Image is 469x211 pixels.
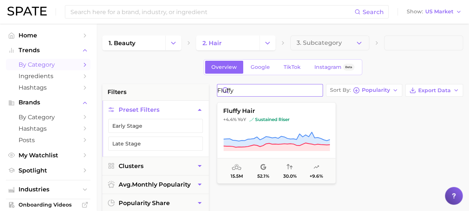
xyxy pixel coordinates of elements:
button: Trends [6,45,90,56]
a: by Category [6,111,90,123]
a: Overview [205,61,243,74]
button: Brands [6,97,90,108]
button: ShowUS Market [405,7,463,17]
span: Hashtags [19,84,78,91]
button: Sort ByPopularity [326,84,402,97]
abbr: average [119,181,132,188]
button: avg.monthly popularity [102,175,209,194]
a: Hashtags [6,82,90,93]
span: popularity share [119,200,170,207]
button: fluffy hair+4.4% YoYsustained risersustained riser15.5m52.1%30.0%+9.6% [217,102,336,184]
span: Beta [345,64,352,70]
span: by Category [19,114,78,121]
span: Show [407,10,423,14]
span: 30.0% [283,174,296,179]
a: 2. hair [196,36,259,50]
span: 15.5m [230,174,242,179]
span: Clusters [119,163,143,170]
span: US Market [425,10,453,14]
span: My Watchlist [19,152,78,159]
a: Onboarding Videos [6,199,90,210]
a: Spotlight [6,165,90,176]
span: Brands [19,99,78,106]
a: TikTok [277,61,307,74]
span: Preset Filters [119,106,159,113]
span: Instagram [314,64,341,70]
button: Early Stage [108,119,203,133]
a: by Category [6,59,90,70]
span: popularity predicted growth: Likely [313,163,319,172]
button: Export Data [405,84,463,97]
button: Clusters [102,157,209,175]
span: Spotlight [19,167,78,174]
span: Google [251,64,270,70]
a: My Watchlist [6,150,90,161]
span: fluffy hair [217,108,336,114]
span: 1. beauty [109,40,135,47]
span: Export Data [418,87,451,94]
span: average monthly popularity: High Popularity [232,163,241,172]
span: popularity share: Google [260,163,266,172]
input: Search here for a brand, industry, or ingredient [70,6,354,18]
span: by Category [19,61,78,68]
a: Google [244,61,276,74]
button: Change Category [165,36,181,50]
span: Overview [211,64,237,70]
img: SPATE [7,7,47,16]
span: monthly popularity [119,181,191,188]
span: Hashtags [19,125,78,132]
span: Ingredients [19,73,78,80]
button: Change Category [260,36,275,50]
span: TikTok [284,64,301,70]
span: 52.1% [257,174,269,179]
a: InstagramBeta [308,61,361,74]
button: 3. Subcategory [290,36,369,50]
span: Posts [19,137,78,144]
span: Home [19,32,78,39]
input: Search in hair [217,84,323,96]
img: sustained riser [249,117,254,122]
button: Preset Filters [102,101,209,119]
button: Late Stage [108,137,203,151]
span: filters [108,88,126,97]
span: YoY [238,117,246,123]
a: 1. beauty [102,36,165,50]
span: Search [363,9,384,16]
a: Ingredients [6,70,90,82]
span: Industries [19,186,78,193]
span: Sort By [330,88,351,92]
button: Industries [6,184,90,195]
a: Home [6,30,90,41]
a: Posts [6,134,90,146]
span: Popularity [362,88,390,92]
span: 2. hair [202,40,222,47]
span: Trends [19,47,78,54]
span: +9.6% [310,174,323,179]
span: popularity convergence: Low Convergence [287,163,293,172]
span: +4.4% [223,117,237,122]
span: sustained riser [249,117,290,123]
span: 3. Subcategory [297,40,342,46]
a: Hashtags [6,123,90,134]
span: Onboarding Videos [19,201,78,208]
